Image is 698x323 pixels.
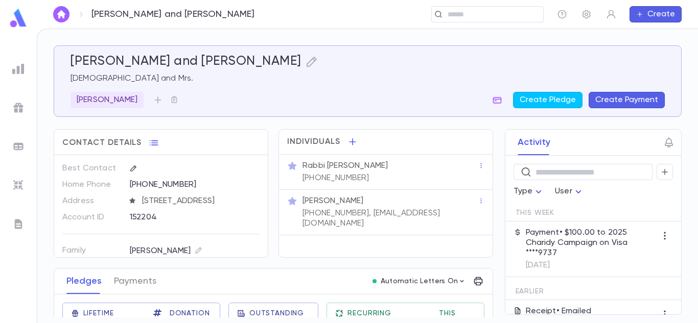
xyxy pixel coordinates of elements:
[114,268,156,294] button: Payments
[71,73,665,84] p: [DEMOGRAPHIC_DATA] and Mrs.
[62,209,121,226] p: Account ID
[62,138,142,148] span: Contact Details
[71,92,144,108] div: [PERSON_NAME]
[303,161,388,171] p: Rabbi [PERSON_NAME]
[71,54,301,69] h5: [PERSON_NAME] and [PERSON_NAME]
[518,130,550,155] button: Activity
[589,92,665,108] button: Create Payment
[12,63,25,75] img: reports_grey.c525e4749d1bce6a11f5fe2a8de1b229.svg
[66,268,102,294] button: Pledges
[303,173,369,183] p: [PHONE_NUMBER]
[526,260,657,270] p: [DATE]
[77,95,137,105] p: [PERSON_NAME]
[62,177,121,193] p: Home Phone
[8,8,29,28] img: logo
[62,193,121,209] p: Address
[249,309,304,317] span: Outstanding
[516,287,544,295] span: Earlier
[516,209,555,217] span: This Week
[91,9,255,20] p: [PERSON_NAME] and [PERSON_NAME]
[513,92,583,108] button: Create Pledge
[62,242,121,259] p: Family
[130,244,202,257] div: [PERSON_NAME]
[130,209,234,225] div: 152204
[303,196,363,206] p: [PERSON_NAME]
[368,274,471,288] button: Automatic Letters On
[12,218,25,230] img: letters_grey.7941b92b52307dd3b8a917253454ce1c.svg
[514,182,545,202] div: Type
[62,160,121,177] p: Best Contact
[138,196,261,206] span: [STREET_ADDRESS]
[526,228,657,258] p: Payment • $100.00 to 2025 Charidy Campaign on Visa ****9737
[303,208,478,229] p: [PHONE_NUMBER], [EMAIL_ADDRESS][DOMAIN_NAME]
[555,187,572,195] span: User
[287,137,340,147] span: Individuals
[381,277,458,285] p: Automatic Letters On
[55,10,67,18] img: home_white.a664292cf8c1dea59945f0da9f25487c.svg
[130,177,260,192] div: [PHONE_NUMBER]
[12,102,25,114] img: campaigns_grey.99e729a5f7ee94e3726e6486bddda8f1.svg
[630,6,682,22] button: Create
[12,179,25,191] img: imports_grey.530a8a0e642e233f2baf0ef88e8c9fcb.svg
[12,140,25,153] img: batches_grey.339ca447c9d9533ef1741baa751efc33.svg
[555,182,585,202] div: User
[526,306,592,316] p: Receipt • Emailed
[514,187,533,195] span: Type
